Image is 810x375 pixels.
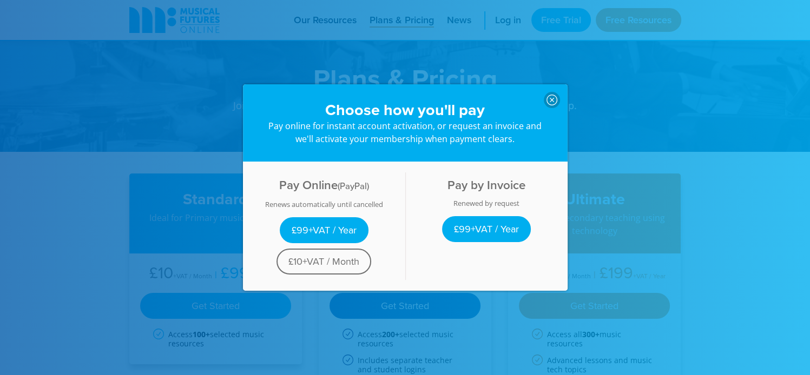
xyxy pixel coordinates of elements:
[265,119,546,145] p: Pay online for instant account activation, or request an invoice and we'll activate your membersh...
[265,101,546,119] h3: Choose how you'll pay
[442,216,531,242] a: £99+VAT / Year
[412,199,561,207] div: Renewed by request
[280,217,368,243] a: £99+VAT / Year
[249,200,399,209] div: Renews automatically until cancelled
[412,178,561,192] h4: Pay by Invoice
[276,249,371,274] a: £10+VAT / Month
[249,178,399,193] h4: Pay Online
[338,179,369,192] span: (PayPal)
